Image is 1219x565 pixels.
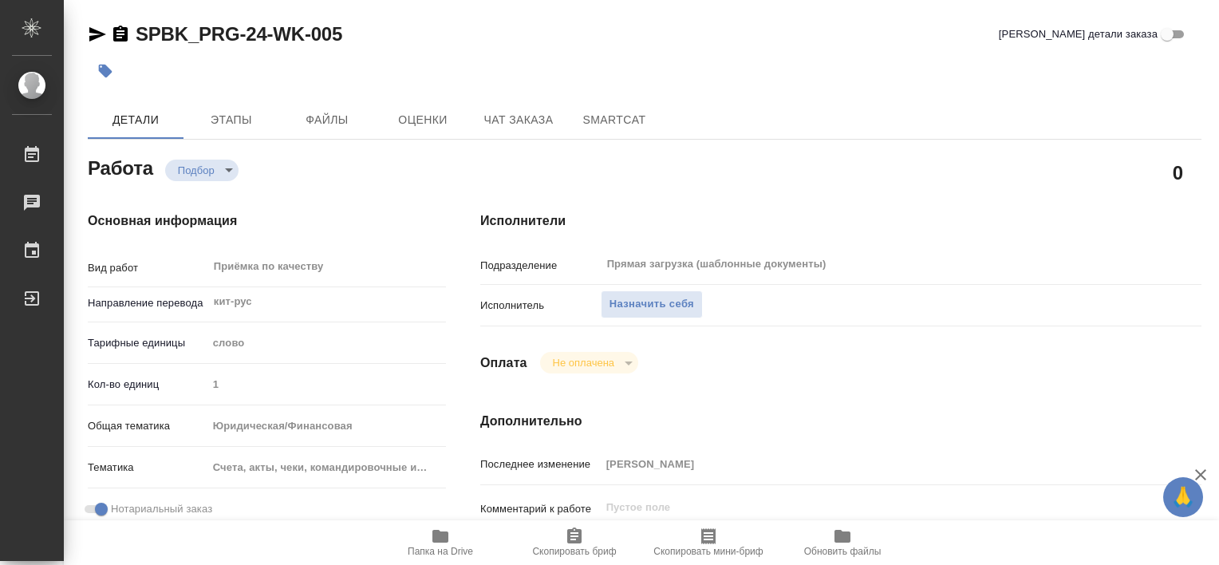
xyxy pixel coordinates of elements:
span: Чат заказа [480,110,557,130]
span: Назначить себя [609,295,694,314]
span: Детали [97,110,174,130]
p: Общая тематика [88,418,207,434]
input: Пустое поле [601,452,1142,476]
span: SmartCat [576,110,653,130]
span: Скопировать бриф [532,546,616,557]
span: Обновить файлы [804,546,882,557]
div: слово [207,330,447,357]
p: Тарифные единицы [88,335,207,351]
button: Назначить себя [601,290,703,318]
span: Файлы [289,110,365,130]
h2: 0 [1173,159,1183,186]
button: Скопировать мини-бриф [641,520,775,565]
span: [PERSON_NAME] детали заказа [999,26,1158,42]
div: Юридическая/Финансовая [207,413,447,440]
div: Подбор [540,352,638,373]
p: Направление перевода [88,295,207,311]
p: Кол-во единиц [88,377,207,393]
span: Этапы [193,110,270,130]
h4: Основная информация [88,211,416,231]
div: Подбор [165,160,239,181]
p: Подразделение [480,258,601,274]
button: 🙏 [1163,477,1203,517]
button: Не оплачена [548,356,619,369]
button: Добавить тэг [88,53,123,89]
h4: Оплата [480,354,527,373]
span: Нотариальный заказ [111,501,212,517]
button: Папка на Drive [373,520,507,565]
p: Последнее изменение [480,456,601,472]
p: Комментарий к работе [480,501,601,517]
p: Вид работ [88,260,207,276]
button: Скопировать ссылку для ЯМессенджера [88,25,107,44]
a: SPBK_PRG-24-WK-005 [136,23,342,45]
span: 🙏 [1170,480,1197,514]
button: Скопировать ссылку [111,25,130,44]
input: Пустое поле [207,373,447,396]
p: Тематика [88,460,207,476]
button: Обновить файлы [775,520,909,565]
button: Скопировать бриф [507,520,641,565]
div: Счета, акты, чеки, командировочные и таможенные документы [207,454,447,481]
span: Скопировать мини-бриф [653,546,763,557]
h4: Дополнительно [480,412,1201,431]
span: Оценки [385,110,461,130]
button: Подбор [173,164,219,177]
span: Папка на Drive [408,546,473,557]
h2: Работа [88,152,153,181]
h4: Исполнители [480,211,1201,231]
p: Исполнитель [480,298,601,314]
